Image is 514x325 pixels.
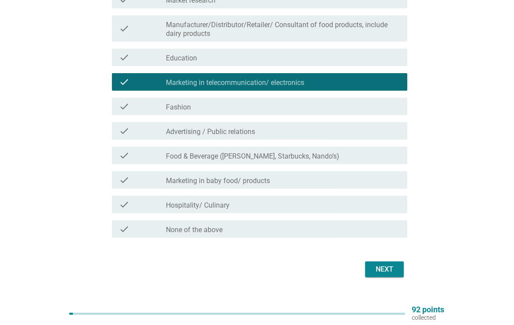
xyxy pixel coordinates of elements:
[119,52,129,63] i: check
[119,77,129,87] i: check
[166,226,223,234] label: None of the above
[412,306,445,314] p: 92 points
[372,264,397,275] div: Next
[166,152,339,161] label: Food & Beverage ([PERSON_NAME], Starbucks, Nando’s)
[166,177,270,185] label: Marketing in baby food/ products
[119,224,129,234] i: check
[119,19,129,38] i: check
[166,78,304,87] label: Marketing in telecommunication/ electronics
[119,150,129,161] i: check
[119,175,129,185] i: check
[119,126,129,136] i: check
[365,261,404,277] button: Next
[119,101,129,112] i: check
[166,54,197,63] label: Education
[119,199,129,210] i: check
[166,127,255,136] label: Advertising / Public relations
[166,201,230,210] label: Hospitality/ Culinary
[166,21,400,38] label: Manufacturer/Distributor/Retailer/ Consultant of food products, include dairy products
[412,314,445,321] p: collected
[166,103,191,112] label: Fashion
